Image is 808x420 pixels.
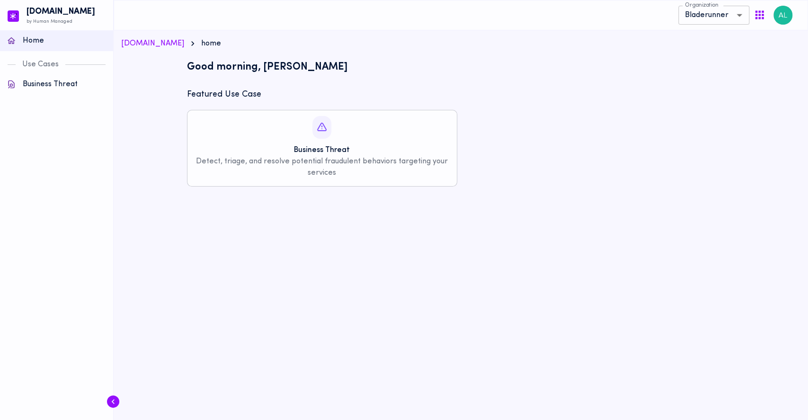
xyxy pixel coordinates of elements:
[187,61,735,74] p: Good morning, [PERSON_NAME]
[121,40,184,47] a: [DOMAIN_NAME]
[16,59,65,70] p: Use Cases
[8,10,19,22] img: controlshift.io
[201,38,221,49] p: home
[27,19,72,24] span: by Human Managed
[195,156,449,179] p: Detect, triage, and resolve potential fraudulent behaviors targeting your services
[23,79,107,90] p: Business Threat
[23,35,107,46] p: Home
[685,1,719,9] label: Organization
[770,2,796,28] button: User
[27,9,95,15] h6: [DOMAIN_NAME]
[678,6,749,25] div: Bladerunner
[773,6,792,25] img: Agnes Lazo
[195,144,449,156] h6: Business Threat
[187,89,261,100] h6: Featured Use Case
[121,38,800,49] nav: breadcrumb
